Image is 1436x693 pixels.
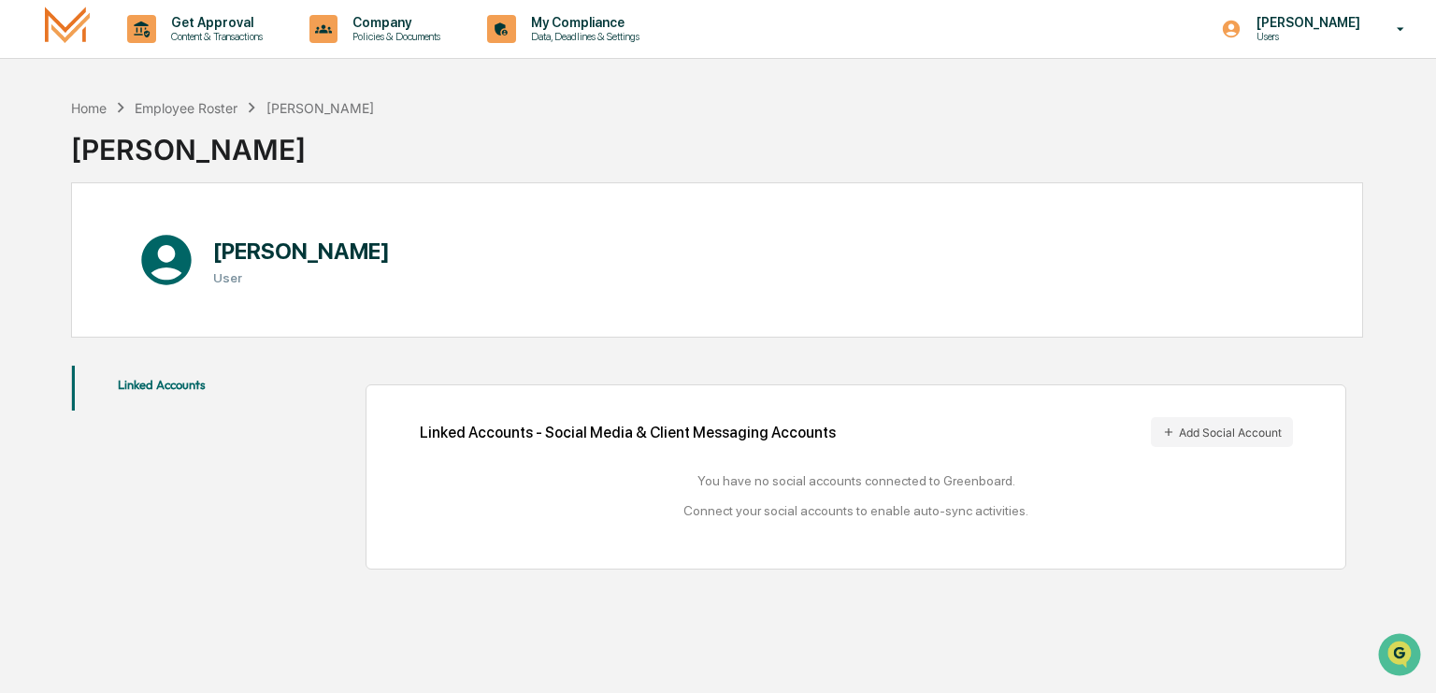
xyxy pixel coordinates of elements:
[154,236,232,254] span: Attestations
[420,473,1293,518] div: You have no social accounts connected to Greenboard. Connect your social accounts to enable auto-...
[156,30,272,43] p: Content & Transactions
[72,366,252,411] button: Linked Accounts
[337,30,450,43] p: Policies & Documents
[1242,15,1370,30] p: [PERSON_NAME]
[1242,30,1370,43] p: Users
[337,15,450,30] p: Company
[45,7,90,51] img: logo
[128,228,239,262] a: 🗄️Attestations
[19,273,34,288] div: 🔎
[516,15,649,30] p: My Compliance
[135,100,237,116] div: Employee Roster
[19,39,340,69] p: How can we help?
[186,317,226,331] span: Pylon
[37,236,121,254] span: Preclearance
[213,270,390,285] h3: User
[156,15,272,30] p: Get Approval
[213,238,390,265] h1: [PERSON_NAME]
[420,417,1293,447] div: Linked Accounts - Social Media & Client Messaging Accounts
[71,118,374,166] div: [PERSON_NAME]
[266,100,374,116] div: [PERSON_NAME]
[136,238,151,253] div: 🗄️
[71,100,107,116] div: Home
[64,162,237,177] div: We're available if you need us!
[72,366,252,411] div: secondary tabs example
[37,271,118,290] span: Data Lookup
[1376,631,1427,682] iframe: Open customer support
[19,143,52,177] img: 1746055101610-c473b297-6a78-478c-a979-82029cc54cd1
[1151,417,1293,447] button: Add Social Account
[516,30,649,43] p: Data, Deadlines & Settings
[64,143,307,162] div: Start new chat
[132,316,226,331] a: Powered byPylon
[19,238,34,253] div: 🖐️
[11,228,128,262] a: 🖐️Preclearance
[318,149,340,171] button: Start new chat
[11,264,125,297] a: 🔎Data Lookup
